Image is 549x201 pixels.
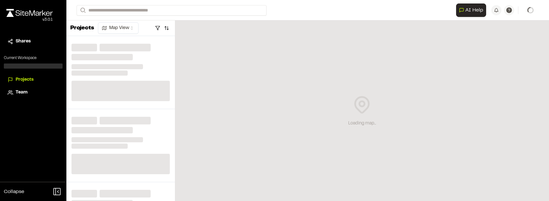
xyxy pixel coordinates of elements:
div: Open AI Assistant [456,4,489,17]
p: Projects [70,24,94,33]
span: AI Help [465,6,483,14]
span: Collapse [4,188,24,196]
button: Open AI Assistant [456,4,486,17]
a: Projects [8,76,59,83]
div: Loading map... [348,120,376,127]
img: rebrand.png [6,9,53,17]
a: Team [8,89,59,96]
span: Projects [16,76,34,83]
div: Oh geez...please don't... [6,17,53,23]
p: Current Workspace [4,55,63,61]
span: Shares [16,38,31,45]
a: Shares [8,38,59,45]
span: Team [16,89,27,96]
button: Search [77,5,88,16]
